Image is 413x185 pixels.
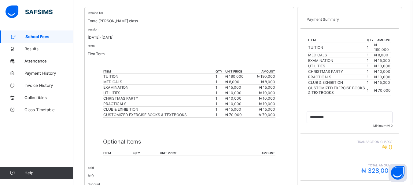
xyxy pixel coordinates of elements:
div: PRACTICALS [103,101,215,106]
small: term [88,44,95,48]
span: ₦ 70,000 [259,112,275,117]
span: ₦ 10,000 [259,101,275,106]
td: 1 [215,101,225,107]
th: amount [374,38,391,42]
span: ₦ 70,000 [225,112,242,117]
td: 1 [367,85,374,95]
td: TUITION [308,42,367,52]
th: qty [133,151,160,155]
span: ₦ 10,000 [259,91,275,95]
span: ₦ 10,000 [374,75,390,79]
span: ₦ 190,000 [225,74,244,79]
span: ₦ 10,000 [225,101,242,106]
span: ₦ 10,000 [374,64,390,68]
td: 1 [367,52,374,58]
div: CUSTOMIZED EXERCISE BOOKS & TEXTBOOKS [103,112,215,117]
small: session [88,27,98,31]
p: Tonte [PERSON_NAME] class. [88,19,291,23]
span: ₦ 70,000 [374,88,391,93]
img: safsims [6,5,53,18]
td: 1 [215,79,225,85]
span: Transaction charge [307,140,393,144]
span: ₦ 10,000 [259,96,275,101]
th: item [308,38,367,42]
span: School Fees [25,34,73,39]
td: PRACTICALS [308,74,367,80]
div: MEDICALS [103,80,215,84]
div: CLUB & EXHIBITION [103,107,215,112]
div: EXAMINATION [103,85,215,90]
td: 1 [215,90,225,96]
small: invoice for [88,11,103,15]
div: CHRISTMAS PARTY [103,96,215,101]
span: ₦ 0 [387,124,393,127]
td: EXAMINATION [308,58,367,63]
th: qty [367,38,374,42]
span: Results [24,46,73,51]
td: 1 [215,112,225,118]
td: 1 [367,42,374,52]
small: paid [88,166,94,169]
span: ₦ 190,000 [374,43,389,52]
td: CHRISTMAS PARTY [308,69,367,74]
th: unit price [225,69,250,74]
div: UTILITIES [103,91,215,95]
th: item [103,151,133,155]
span: ₦ 328,000 [361,167,393,174]
td: UTILITIES [308,63,367,69]
td: 1 [367,63,374,69]
td: CLUB & EXHIBITION [308,80,367,85]
span: ₦ 10,000 [225,96,242,101]
p: [DATE]-[DATE] [88,35,291,40]
td: 1 [367,69,374,74]
span: ₦ 15,000 [374,80,390,85]
td: MEDICALS [308,52,367,58]
p: Optional Items [103,138,275,145]
span: Payment History [24,71,73,76]
div: TUITION [103,74,215,79]
th: amount [250,69,275,74]
th: amount [223,151,275,155]
span: ₦ 190,000 [257,74,275,79]
td: 1 [367,58,374,63]
span: ₦ 15,000 [225,107,241,112]
span: ₦ 15,000 [374,58,390,63]
td: 1 [367,80,374,85]
td: 1 [215,74,225,79]
th: unit price [160,151,223,155]
span: ₦ 10,000 [225,91,242,95]
span: ₦ 10,000 [374,69,390,74]
span: ₦ 0 [88,173,94,178]
span: Collectibles [24,95,73,100]
span: ₦ 8,000 [261,80,275,84]
span: ₦ 15,000 [225,85,241,90]
span: ₦ 0 [382,144,393,151]
span: Class Timetable [24,107,73,112]
span: ₦ 15,000 [259,85,275,90]
span: Total Amount [307,163,393,167]
p: Payment Summary [307,17,393,22]
th: qty [215,69,225,74]
span: ₦ 8,000 [374,53,388,57]
th: item [103,69,215,74]
span: Help [24,170,73,175]
td: 1 [215,85,225,90]
span: Invoice History [24,83,73,88]
td: 1 [215,96,225,101]
button: Open asap [389,164,407,182]
span: ₦ 8,000 [225,80,239,84]
td: 1 [367,74,374,80]
span: Attendance [24,59,73,63]
td: 1 [215,107,225,112]
span: Minimum: [307,124,393,127]
td: CUSTOMIZED EXERCISE BOOKS & TEXTBOOKS [308,85,367,95]
span: ₦ 15,000 [259,107,275,112]
p: First Term [88,52,291,56]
